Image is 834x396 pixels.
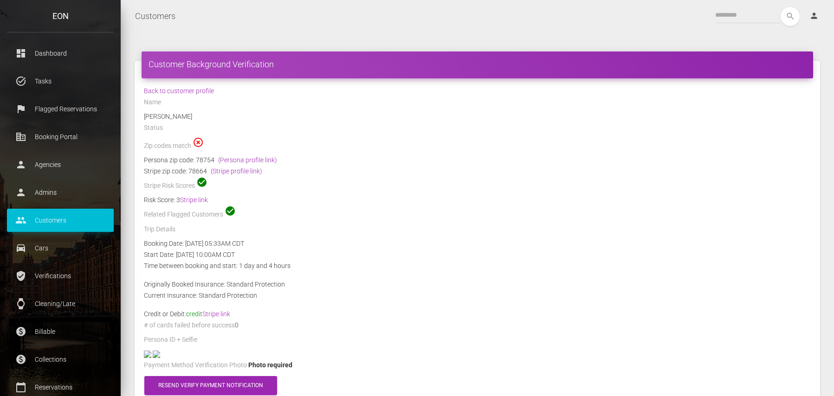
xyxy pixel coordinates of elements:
[144,181,195,191] label: Stripe Risk Scores
[186,310,230,318] span: credit
[202,310,230,318] a: Stripe link
[14,158,107,172] p: Agencies
[14,297,107,311] p: Cleaning/Late
[144,225,175,234] label: Trip Details
[7,209,114,232] a: people Customers
[14,325,107,339] p: Billable
[144,361,247,370] label: Payment Method Verification Photo
[14,46,107,60] p: Dashboard
[144,141,191,151] label: Zip codes match
[14,241,107,255] p: Cars
[218,156,277,164] a: (Persona profile link)
[180,196,208,204] a: Stripe link
[802,7,827,26] a: person
[144,154,811,166] div: Persona zip code: 78754
[144,98,161,107] label: Name
[248,361,292,369] span: Photo required
[7,70,114,93] a: task_alt Tasks
[193,137,204,148] span: highlight_off
[7,97,114,121] a: flag Flagged Reservations
[137,279,818,290] div: Originally Booked Insurance: Standard Protection
[144,194,811,205] div: Risk Score: 3
[14,74,107,88] p: Tasks
[149,58,806,70] h4: Customer Background Verification
[225,205,236,217] span: check_circle
[144,210,223,219] label: Related Flagged Customers
[781,7,800,26] button: search
[14,185,107,199] p: Admins
[7,320,114,343] a: paid Billable
[7,264,114,287] a: verified_user Verifications
[137,260,818,271] div: Time between booking and start: 1 day and 4 hours
[7,348,114,371] a: paid Collections
[809,11,819,20] i: person
[14,130,107,144] p: Booking Portal
[137,238,818,249] div: Booking Date: [DATE] 05:33AM CDT
[14,269,107,283] p: Verifications
[196,177,207,188] span: check_circle
[144,376,277,395] button: Resend verify payment notification
[144,123,163,133] label: Status
[144,166,811,177] div: Stripe zip code: 78664
[7,292,114,315] a: watch Cleaning/Late
[14,102,107,116] p: Flagged Reservations
[137,249,818,260] div: Start Date: [DATE] 10:00AM CDT
[144,321,235,330] label: # of cards failed before success
[7,125,114,148] a: corporate_fare Booking Portal
[211,167,262,175] a: (Stripe profile link)
[14,213,107,227] p: Customers
[144,335,197,345] label: Persona ID + Selfie
[144,87,214,95] a: Back to customer profile
[7,181,114,204] a: person Admins
[135,5,175,28] a: Customers
[137,290,818,301] div: Current Insurance: Standard Protection
[137,111,818,122] div: [PERSON_NAME]
[7,236,114,260] a: drive_eta Cars
[137,319,818,334] div: 0
[144,351,151,358] img: persona_camera_1755899394514.jpg
[7,42,114,65] a: dashboard Dashboard
[14,380,107,394] p: Reservations
[153,351,160,358] img: cd39cf-legacy-shared-us-central1%2Fselfiefile%2Fimage%2F941335661%2Fshrine_processed%2F2258700769...
[137,308,818,319] div: Credit or Debit:
[7,153,114,176] a: person Agencies
[14,352,107,366] p: Collections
